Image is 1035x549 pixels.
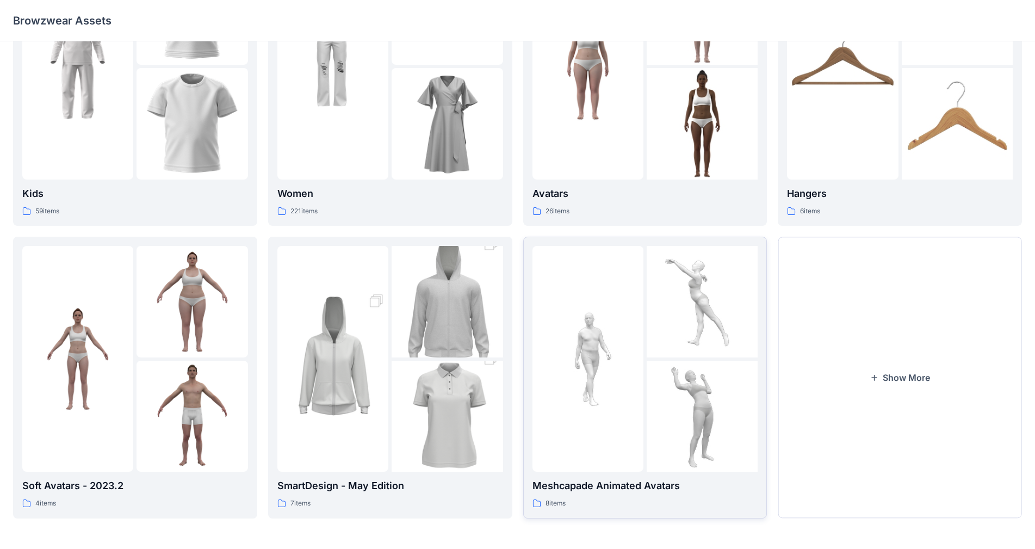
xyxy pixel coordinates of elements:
p: 221 items [290,206,318,217]
a: folder 1folder 2folder 3Soft Avatars - 2023.24items [13,237,257,518]
p: 4 items [35,498,56,509]
img: folder 1 [787,11,898,122]
a: folder 1folder 2folder 3Meshcapade Animated Avatars8items [523,237,767,518]
img: folder 2 [137,246,247,357]
img: folder 2 [647,246,758,357]
p: Women [277,186,503,201]
img: folder 3 [902,68,1013,179]
img: folder 2 [392,218,503,385]
p: 8 items [546,498,566,509]
img: folder 1 [532,303,643,414]
img: folder 3 [392,333,503,500]
p: Browzwear Assets [13,13,111,28]
p: 6 items [800,206,820,217]
p: Meshcapade Animated Avatars [532,478,758,494]
img: folder 3 [137,361,247,472]
p: SmartDesign - May Edition [277,478,503,494]
img: folder 1 [532,11,643,122]
p: 7 items [290,498,311,509]
img: folder 3 [392,68,503,179]
img: folder 3 [647,361,758,472]
p: Kids [22,186,248,201]
p: 26 items [546,206,569,217]
img: folder 3 [647,68,758,179]
a: folder 1folder 2folder 3SmartDesign - May Edition7items [268,237,512,518]
p: Hangers [787,186,1013,201]
button: Show More [778,237,1022,518]
img: folder 1 [22,303,133,414]
img: folder 1 [22,11,133,122]
img: folder 1 [277,275,388,442]
p: Avatars [532,186,758,201]
img: folder 3 [137,68,247,179]
p: Soft Avatars - 2023.2 [22,478,248,494]
img: folder 1 [277,11,388,122]
p: 59 items [35,206,59,217]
